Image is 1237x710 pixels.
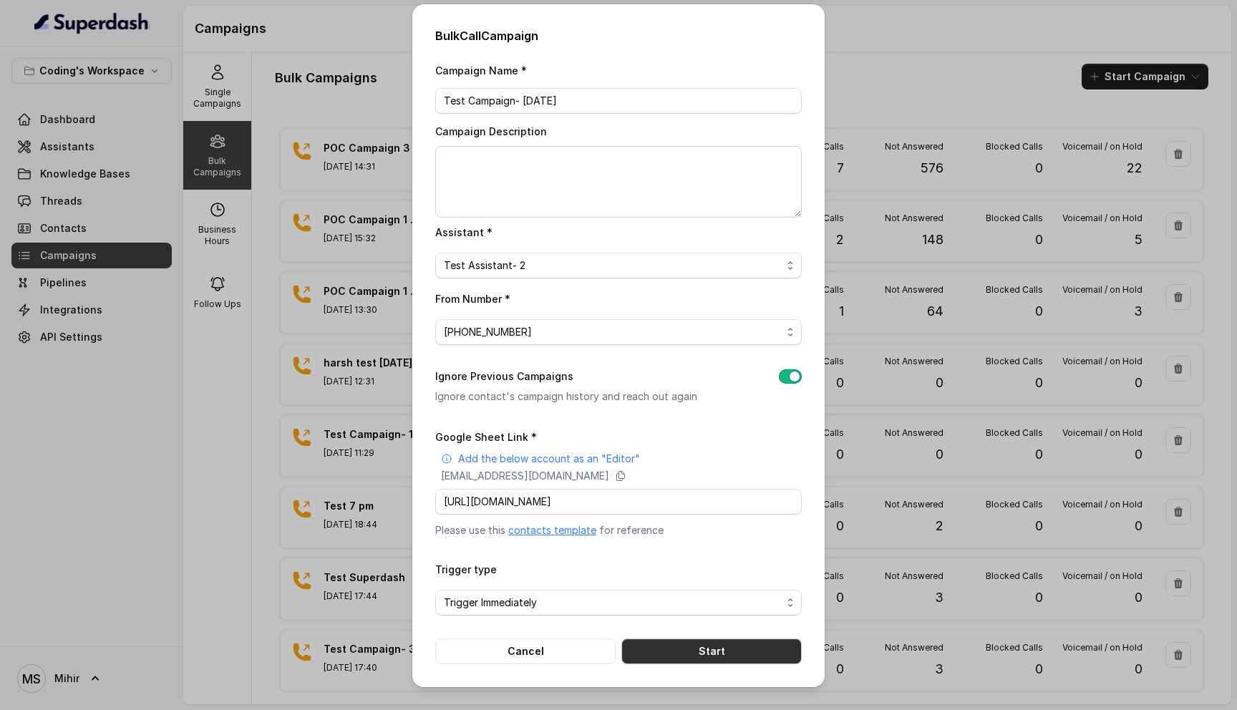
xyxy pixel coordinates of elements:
label: Campaign Name * [435,64,527,77]
span: Test Assistant- 2 [444,257,782,274]
button: Test Assistant- 2 [435,253,802,278]
p: Please use this for reference [435,523,802,538]
button: Start [621,638,802,664]
label: Campaign Description [435,125,547,137]
p: [EMAIL_ADDRESS][DOMAIN_NAME] [441,469,609,483]
label: Google Sheet Link * [435,431,537,443]
label: Ignore Previous Campaigns [435,368,573,385]
p: Add the below account as an "Editor" [458,452,640,466]
h2: Bulk Call Campaign [435,27,802,44]
span: [PHONE_NUMBER] [444,324,782,341]
a: contacts template [508,524,596,536]
button: Cancel [435,638,616,664]
label: Trigger type [435,563,497,575]
label: From Number * [435,293,510,305]
span: Trigger Immediately [444,594,782,611]
p: Ignore contact's campaign history and reach out again [435,388,756,405]
button: Trigger Immediately [435,590,802,616]
label: Assistant * [435,226,493,238]
button: [PHONE_NUMBER] [435,319,802,345]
